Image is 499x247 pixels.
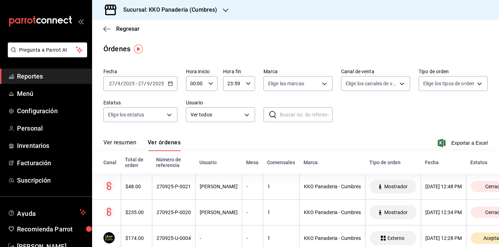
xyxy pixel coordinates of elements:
[186,69,218,74] label: Hora inicio
[268,80,304,87] span: Elige las marcas
[304,184,361,189] div: KKO Panaderia - Cumbres
[17,224,86,234] span: Recomienda Parrot
[152,81,164,86] input: ----
[103,139,181,151] div: navigation tabs
[425,209,462,215] div: [DATE] 12:34 PM
[246,184,259,189] div: -
[341,69,410,74] label: Canal de venta
[423,80,474,87] span: Elige los tipos de orden
[103,25,140,32] button: Regresar
[17,89,86,98] span: Menú
[17,208,77,217] span: Ayuda
[147,81,150,86] input: --
[267,209,295,215] div: 1
[199,160,238,165] div: Usuario
[381,184,410,189] span: Mostrador
[267,184,295,189] div: 1
[200,209,238,215] div: [PERSON_NAME]
[121,81,123,86] span: /
[346,80,397,87] span: Elige los canales de venta
[103,139,136,151] button: Ver resumen
[117,81,121,86] input: --
[200,184,238,189] div: [PERSON_NAME]
[267,160,295,165] div: Comensales
[191,111,242,119] span: Ver todos
[223,69,255,74] label: Hora fin
[17,123,86,133] span: Personal
[103,160,117,165] div: Canal
[304,235,361,241] div: KKO Panaderia - Cumbres
[246,160,259,165] div: Mesa
[8,42,87,57] button: Pregunta a Parrot AI
[115,81,117,86] span: /
[116,25,140,32] span: Regresar
[263,69,333,74] label: Marca
[156,157,191,168] div: Número de referencia
[118,6,217,14] h3: Sucursal: KKO Panaderia (Cumbres)
[157,235,191,241] div: 270925-U-0004
[125,157,148,168] div: Total de orden
[150,81,152,86] span: /
[134,45,143,53] img: Tooltip marker
[17,106,86,116] span: Configuración
[157,184,191,189] div: 270925-P-0021
[200,235,238,241] div: -
[103,100,177,105] label: Estatus
[419,69,488,74] label: Tipo de orden
[17,141,86,150] span: Inventarios
[123,81,135,86] input: ----
[5,51,87,59] a: Pregunta a Parrot AI
[125,209,148,215] div: $235.00
[280,108,333,122] input: Buscar no. de referencia
[125,235,148,241] div: $174.00
[19,46,76,54] span: Pregunta a Parrot AI
[157,209,191,215] div: 270925-P-0020
[439,139,488,147] button: Exportar a Excel
[304,209,361,215] div: KKO Panaderia - Cumbres
[425,235,462,241] div: [DATE] 12:28 PM
[17,176,86,185] span: Suscripción
[425,160,462,165] div: Fecha
[17,158,86,168] span: Facturación
[109,81,115,86] input: --
[103,69,177,74] label: Fecha
[144,81,146,86] span: /
[246,235,259,241] div: -
[108,111,144,118] span: Elige los estatus
[125,184,148,189] div: $48.00
[381,209,410,215] span: Mostrador
[103,44,130,54] div: Órdenes
[17,71,86,81] span: Reportes
[148,139,181,151] button: Ver órdenes
[246,209,259,215] div: -
[369,160,416,165] div: Tipo de orden
[186,100,255,105] label: Usuario
[78,18,84,24] button: open_drawer_menu
[385,235,407,241] span: Externo
[136,81,137,86] span: -
[267,235,295,241] div: 1
[138,81,144,86] input: --
[425,184,462,189] div: [DATE] 12:48 PM
[304,160,361,165] div: Marca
